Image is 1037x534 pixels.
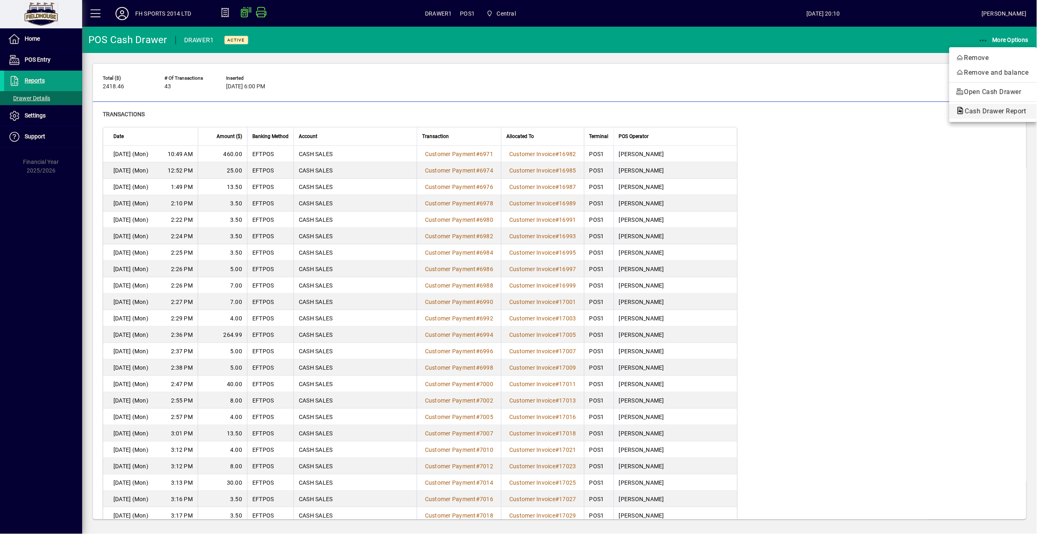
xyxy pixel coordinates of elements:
span: Remove and balance [956,68,1030,78]
button: Remove [949,51,1037,65]
span: Open Cash Drawer [956,87,1030,97]
button: Remove and balance [949,65,1037,80]
button: Open Cash Drawer [949,85,1037,99]
span: Cash Drawer Report [956,107,1030,115]
span: Remove [956,53,1030,63]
